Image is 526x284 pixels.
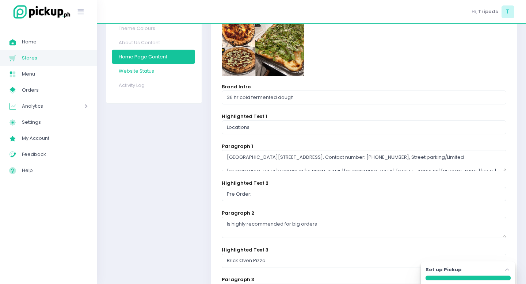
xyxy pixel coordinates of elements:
[9,4,71,20] img: logo
[222,150,506,171] textarea: [GEOGRAPHIC_DATA][STREET_ADDRESS], Contact number: [PHONE_NUMBER], Street parking/Limited [GEOGRA...
[22,166,88,175] span: Help
[22,85,88,95] span: Orders
[222,254,506,268] input: Highlighted Text 3
[502,5,514,18] span: T
[222,210,254,217] label: Paragraph 2
[112,21,195,35] a: Theme Colours
[22,101,64,111] span: Analytics
[112,50,195,64] a: Home Page Content
[22,53,88,63] span: Stores
[222,217,506,238] textarea: Is highly recommended for big orders
[222,113,267,120] label: Highlighted Text 1
[22,69,88,79] span: Menu
[222,143,253,150] label: Paragraph 1
[426,266,462,273] label: Set up Pickup
[22,150,88,159] span: Feedback
[222,120,506,134] input: Highlighted Text 1
[112,64,195,78] a: Website Status
[112,78,195,92] a: Activity Log
[478,8,498,15] span: Tripods
[222,187,506,201] input: Highlighted Text 2
[222,91,506,104] input: Brand Intro
[472,8,477,15] span: Hi,
[22,118,88,127] span: Settings
[22,134,88,143] span: My Account
[222,246,268,254] label: Highlighted Text 3
[222,14,304,76] img: brand_website_bg
[222,276,254,283] label: Paragraph 3
[112,35,195,50] a: About Us Content
[22,37,88,47] span: Home
[222,180,268,187] label: Highlighted Text 2
[222,83,251,91] label: Brand Intro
